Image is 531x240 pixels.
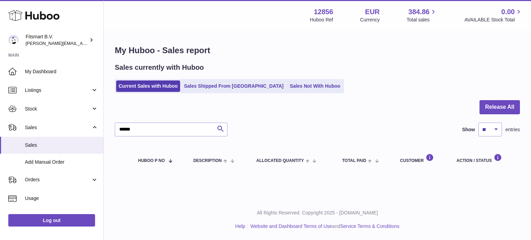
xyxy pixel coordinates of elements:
[360,17,380,23] div: Currency
[235,223,245,229] a: Help
[25,176,91,183] span: Orders
[462,126,475,133] label: Show
[479,100,520,114] button: Release All
[26,40,139,46] span: [PERSON_NAME][EMAIL_ADDRESS][DOMAIN_NAME]
[407,7,437,23] a: 384.86 Total sales
[8,35,19,45] img: jonathan@leaderoo.com
[26,33,88,47] div: Fitsmart B.V.
[25,106,91,112] span: Stock
[408,7,429,17] span: 384.86
[181,80,286,92] a: Sales Shipped From [GEOGRAPHIC_DATA]
[505,126,520,133] span: entries
[250,223,332,229] a: Website and Dashboard Terms of Use
[365,7,380,17] strong: EUR
[342,159,366,163] span: Total paid
[116,80,180,92] a: Current Sales with Huboo
[193,159,222,163] span: Description
[310,17,333,23] div: Huboo Ref
[25,142,98,148] span: Sales
[287,80,343,92] a: Sales Not With Huboo
[501,7,515,17] span: 0.00
[109,210,525,216] p: All Rights Reserved. Copyright 2025 - [DOMAIN_NAME]
[138,159,165,163] span: Huboo P no
[25,159,98,165] span: Add Manual Order
[400,154,442,163] div: Customer
[25,68,98,75] span: My Dashboard
[314,7,333,17] strong: 12856
[457,154,513,163] div: Action / Status
[115,63,204,72] h2: Sales currently with Huboo
[115,45,520,56] h1: My Huboo - Sales report
[25,195,98,202] span: Usage
[248,223,399,230] li: and
[464,7,523,23] a: 0.00 AVAILABLE Stock Total
[8,214,95,227] a: Log out
[256,159,304,163] span: ALLOCATED Quantity
[464,17,523,23] span: AVAILABLE Stock Total
[340,223,400,229] a: Service Terms & Conditions
[25,124,91,131] span: Sales
[25,87,91,94] span: Listings
[407,17,437,23] span: Total sales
